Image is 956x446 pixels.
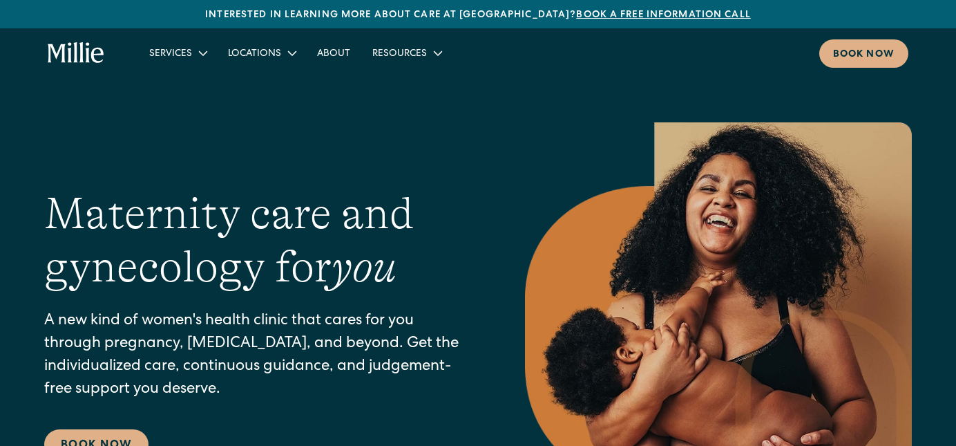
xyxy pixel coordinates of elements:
[228,47,281,62] div: Locations
[44,310,470,402] p: A new kind of women's health clinic that cares for you through pregnancy, [MEDICAL_DATA], and bey...
[361,41,452,64] div: Resources
[149,47,192,62] div: Services
[217,41,306,64] div: Locations
[44,187,470,294] h1: Maternity care and gynecology for
[306,41,361,64] a: About
[138,41,217,64] div: Services
[819,39,908,68] a: Book now
[48,42,104,64] a: home
[576,10,750,20] a: Book a free information call
[372,47,427,62] div: Resources
[833,48,895,62] div: Book now
[332,242,396,292] em: you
